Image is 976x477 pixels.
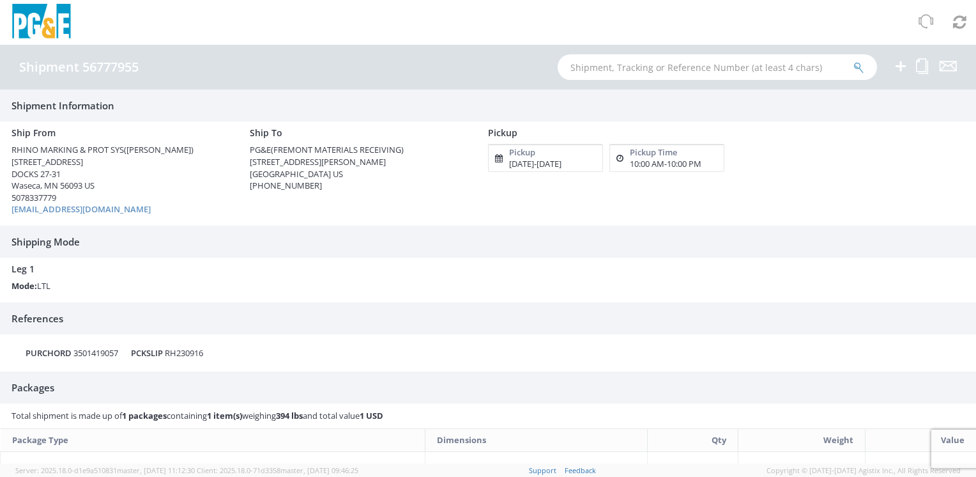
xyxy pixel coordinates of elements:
[558,54,877,80] input: Shipment, Tracking or Reference Number (at least 4 chars)
[11,180,231,192] div: Waseca, MN 56093 US
[11,156,231,168] div: [STREET_ADDRESS]
[2,280,245,292] div: LTL
[529,465,556,475] a: Support
[207,410,242,421] strong: 1 item(s)
[117,465,195,475] span: master, [DATE] 11:12:30
[250,156,469,168] div: [STREET_ADDRESS][PERSON_NAME]
[534,158,537,169] span: -
[11,280,37,292] strong: Mode:
[280,465,358,475] span: master, [DATE] 09:46:25
[360,410,383,421] strong: 1 USD
[250,144,469,156] div: PG&E
[766,465,961,476] span: Copyright © [DATE]-[DATE] Agistix Inc., All Rights Reserved
[425,428,647,451] th: Dimensions
[10,4,73,42] img: pge-logo-06675f144f4cfa6a6814.png
[11,168,231,180] div: DOCKS 27-31
[865,428,976,451] th: Value
[19,60,139,74] h4: Shipment 56777955
[1,428,425,451] th: Package Type
[197,465,358,475] span: Client: 2025.18.0-71d3358
[26,348,72,357] h5: PURCHORD
[73,347,118,359] span: 3501419057
[271,144,404,155] span: (FREMONT MATERIALS RECEIVING)
[122,410,167,421] strong: 1 packages
[15,465,195,475] span: Server: 2025.18.0-d1e9a510831
[250,180,469,192] div: [PHONE_NUMBER]
[509,158,561,170] div: [DATE] [DATE]
[131,348,163,357] h5: PCKSLIP
[11,144,231,156] div: RHINO MARKING & PROT SYS
[664,158,667,169] span: -
[630,148,677,157] h5: Pickup Time
[12,462,168,473] strong: 1 x Pallet(s) Standard (Not Stackable)
[250,128,469,137] h4: Ship To
[276,410,303,421] strong: 394 lbs
[11,203,151,215] a: [EMAIL_ADDRESS][DOMAIN_NAME]
[11,128,231,137] h4: Ship From
[488,128,786,137] h4: Pickup
[165,347,203,359] span: RH230916
[630,158,701,170] div: 10:00 AM 10:00 PM
[647,428,738,451] th: Qty
[250,168,469,180] div: [GEOGRAPHIC_DATA] US
[11,192,231,204] div: 5078337779
[738,428,865,451] th: Weight
[565,465,596,475] a: Feedback
[124,144,194,155] span: ([PERSON_NAME])
[11,264,965,274] h4: Leg 1
[509,148,535,157] h5: Pickup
